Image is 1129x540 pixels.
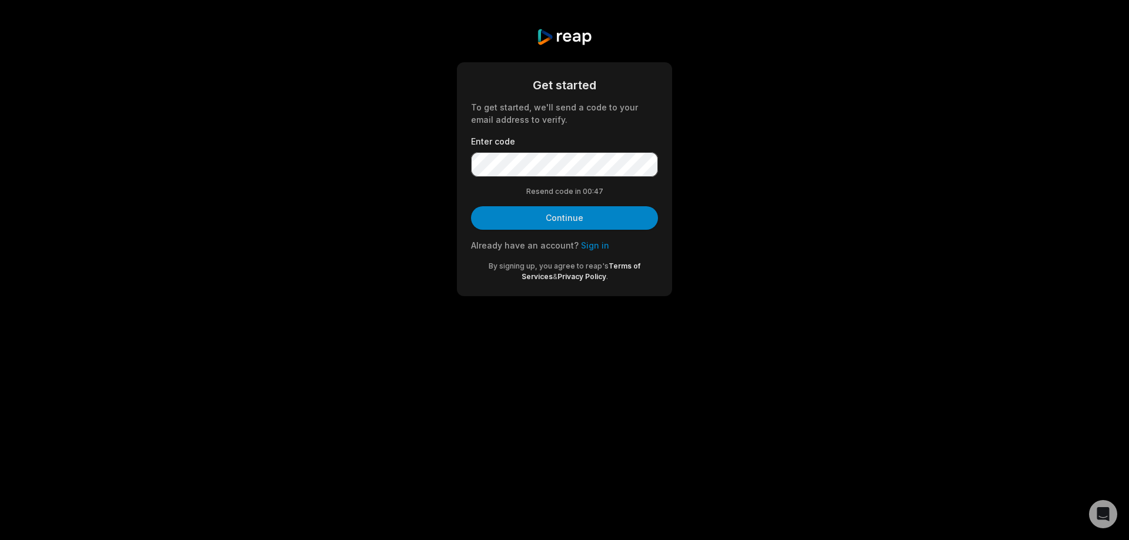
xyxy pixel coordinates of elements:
[471,240,579,250] span: Already have an account?
[471,135,658,147] label: Enter code
[471,206,658,230] button: Continue
[553,272,557,281] span: &
[471,101,658,126] div: To get started, we'll send a code to your email address to verify.
[606,272,608,281] span: .
[594,186,603,197] span: 47
[536,28,592,46] img: reap
[489,261,609,270] span: By signing up, you agree to reap's
[471,76,658,94] div: Get started
[522,261,641,281] a: Terms of Services
[557,272,606,281] a: Privacy Policy
[1089,500,1117,528] div: Open Intercom Messenger
[581,240,609,250] a: Sign in
[471,186,658,197] div: Resend code in 00:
